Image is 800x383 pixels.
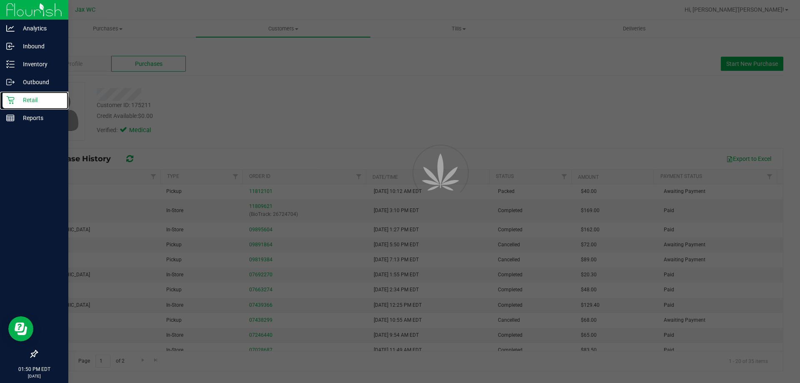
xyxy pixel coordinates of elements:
[15,23,65,33] p: Analytics
[15,77,65,87] p: Outbound
[4,373,65,379] p: [DATE]
[6,60,15,68] inline-svg: Inventory
[4,365,65,373] p: 01:50 PM EDT
[6,42,15,50] inline-svg: Inbound
[15,41,65,51] p: Inbound
[15,113,65,123] p: Reports
[6,96,15,104] inline-svg: Retail
[15,59,65,69] p: Inventory
[15,95,65,105] p: Retail
[6,24,15,33] inline-svg: Analytics
[8,316,33,341] iframe: Resource center
[6,78,15,86] inline-svg: Outbound
[6,114,15,122] inline-svg: Reports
